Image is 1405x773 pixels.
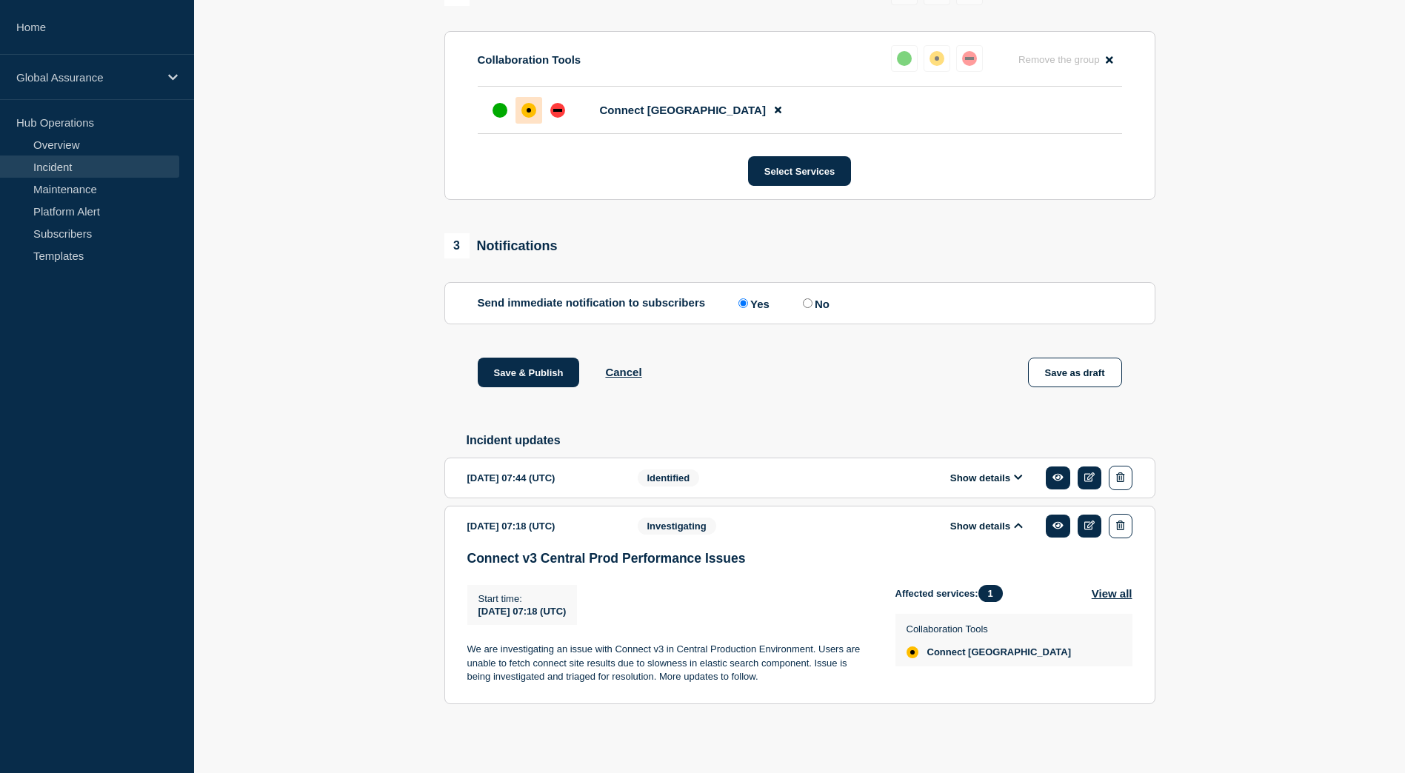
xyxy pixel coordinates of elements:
button: Remove the group [1009,45,1122,74]
input: Yes [738,298,748,308]
button: View all [1092,585,1132,602]
div: Notifications [444,233,558,258]
div: [DATE] 07:18 (UTC) [467,514,615,538]
span: Remove the group [1018,54,1100,65]
p: Start time : [478,593,567,604]
div: down [550,103,565,118]
button: Save as draft [1028,358,1122,387]
label: No [799,296,830,310]
span: Affected services: [895,585,1010,602]
div: Send immediate notification to subscribers [478,296,1122,310]
div: down [962,51,977,66]
button: Show details [946,472,1027,484]
span: Connect [GEOGRAPHIC_DATA] [600,104,766,116]
span: Connect [GEOGRAPHIC_DATA] [927,646,1072,658]
button: Cancel [605,366,641,378]
div: affected [907,646,918,658]
label: Yes [735,296,770,310]
h2: Incident updates [467,434,1155,447]
h3: Connect v3 Central Prod Performance Issues [467,551,1132,566]
input: No [803,298,812,308]
span: Investigating [638,518,716,535]
p: Send immediate notification to subscribers [478,296,706,310]
button: Save & Publish [478,358,580,387]
button: down [956,45,983,72]
p: Global Assurance [16,71,158,84]
span: [DATE] 07:18 (UTC) [478,606,567,617]
p: We are investigating an issue with Connect v3 in Central Production Environment. Users are unable... [467,643,872,683]
button: up [891,45,918,72]
div: up [897,51,912,66]
p: Collaboration Tools [478,53,581,66]
span: 1 [978,585,1003,602]
p: Collaboration Tools [907,623,1072,635]
span: 3 [444,233,470,258]
span: Identified [638,469,700,486]
div: affected [521,103,536,118]
button: Select Services [748,156,851,186]
button: Show details [946,520,1027,532]
div: up [493,103,507,118]
div: affected [930,51,944,66]
button: affected [924,45,950,72]
div: [DATE] 07:44 (UTC) [467,466,615,490]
